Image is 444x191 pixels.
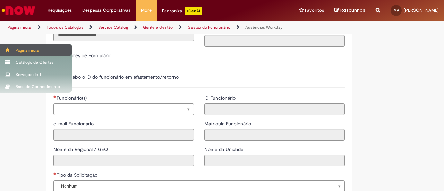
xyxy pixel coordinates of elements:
[204,103,345,115] input: ID Funcionário
[53,95,57,98] span: Necessários
[5,21,291,34] ul: Trilhas de página
[394,8,399,12] span: MA
[53,155,194,166] input: Nome da Regional / GEO
[8,25,32,30] a: Página inicial
[53,74,179,80] label: Digite abaixo o ID do funcionário em afastamento/retorno
[204,146,245,153] span: Somente leitura - Nome da Unidade
[57,172,99,178] span: Tipo da Solicitação
[53,172,57,175] span: Necessários
[53,146,109,153] span: Somente leitura - Nome da Regional / GEO
[53,129,194,141] input: e-mail Funcionário
[185,7,202,15] p: +GenAi
[82,7,130,14] span: Despesas Corporativas
[404,7,439,13] span: [PERSON_NAME]
[245,25,283,30] a: Ausências Workday
[53,29,194,41] input: Título
[188,25,230,30] a: Gestão do Funcionário
[143,25,173,30] a: Gente e Gestão
[1,3,36,17] img: ServiceNow
[57,95,88,101] span: Necessários - Funcionário(s)
[305,7,324,14] span: Favoritos
[48,7,72,14] span: Requisições
[340,7,365,14] span: Rascunhos
[162,7,202,15] div: Padroniza
[204,95,237,101] span: Somente leitura - ID Funcionário
[53,52,111,59] label: Informações de Formulário
[204,129,345,141] input: Matrícula Funcionário
[53,103,194,115] a: Limpar campo Funcionário(s)
[204,121,253,127] span: Somente leitura - Matrícula Funcionário
[204,155,345,166] input: Nome da Unidade
[98,25,128,30] a: Service Catalog
[46,25,83,30] a: Todos os Catálogos
[141,7,152,14] span: More
[334,7,365,14] a: Rascunhos
[204,35,345,47] input: Código da Unidade
[53,121,95,127] span: Somente leitura - e-mail Funcionário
